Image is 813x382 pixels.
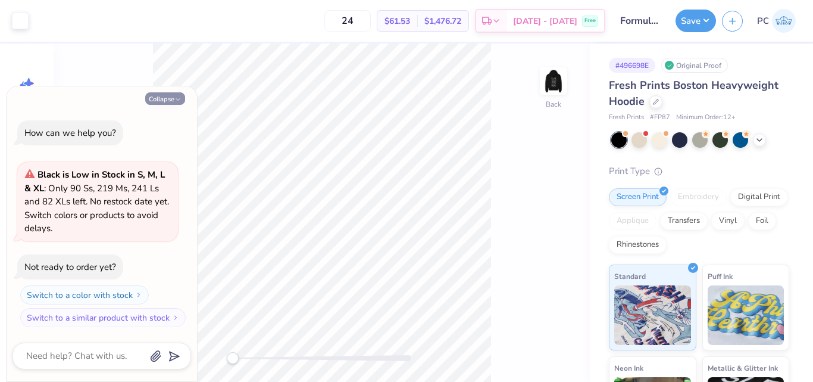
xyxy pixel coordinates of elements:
span: $1,476.72 [424,15,461,27]
a: PC [752,9,801,33]
span: : Only 90 Ss, 219 Ms, 241 Ls and 82 XLs left. No restock date yet. Switch colors or products to a... [24,169,169,234]
img: Switch to a similar product with stock [172,314,179,321]
div: Not ready to order yet? [24,261,116,273]
div: Foil [748,212,776,230]
strong: Black is Low in Stock in S, M, L & XL [24,169,165,194]
img: Puff Ink [708,285,784,345]
input: Untitled Design [611,9,670,33]
div: Embroidery [670,188,727,206]
div: Rhinestones [609,236,667,254]
div: Transfers [660,212,708,230]
div: # 496698E [609,58,655,73]
button: Save [676,10,716,32]
span: $61.53 [384,15,410,27]
span: Standard [614,270,646,282]
span: PC [757,14,769,28]
span: Metallic & Glitter Ink [708,362,778,374]
div: Vinyl [711,212,745,230]
div: Applique [609,212,656,230]
span: Neon Ink [614,362,643,374]
div: Digital Print [730,188,788,206]
span: [DATE] - [DATE] [513,15,577,27]
span: # FP87 [650,113,670,123]
div: Accessibility label [227,352,239,364]
span: Free [584,17,596,25]
span: Fresh Prints Boston Heavyweight Hoodie [609,78,778,108]
input: – – [324,10,371,32]
span: Fresh Prints [609,113,644,123]
div: Print Type [609,164,789,178]
div: Screen Print [609,188,667,206]
div: Original Proof [661,58,728,73]
span: Puff Ink [708,270,733,282]
div: Back [546,99,561,110]
button: Switch to a similar product with stock [20,308,186,327]
img: Pema Choden Lama [772,9,796,33]
span: Minimum Order: 12 + [676,113,736,123]
img: Switch to a color with stock [135,291,142,299]
img: Back [542,69,565,93]
div: How can we help you? [24,127,116,139]
button: Collapse [145,92,185,105]
button: Switch to a color with stock [20,285,149,305]
img: Standard [614,285,691,345]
